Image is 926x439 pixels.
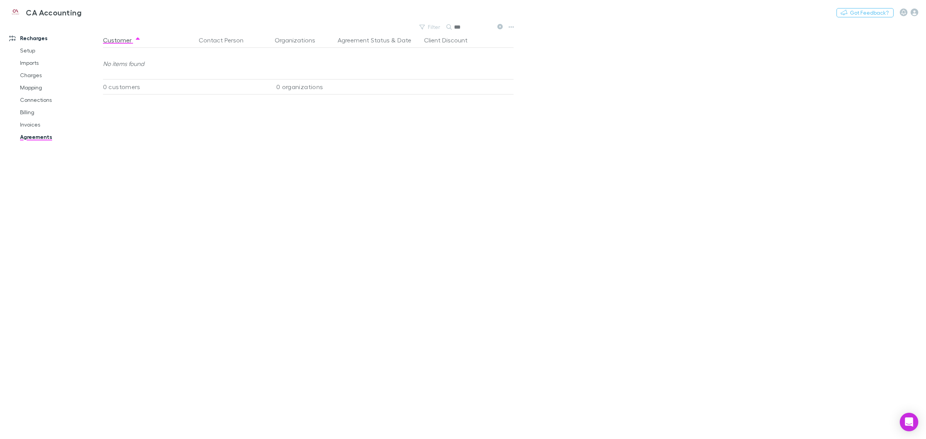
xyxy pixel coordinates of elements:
a: Mapping [12,81,109,94]
div: & [338,32,418,48]
a: Connections [12,94,109,106]
div: No items found [103,48,521,79]
a: Billing [12,106,109,118]
button: Customer [103,32,141,48]
button: Date [397,32,411,48]
div: 0 organizations [265,79,335,95]
img: CA Accounting's Logo [8,8,23,17]
h3: CA Accounting [26,8,81,17]
a: Charges [12,69,109,81]
a: Imports [12,57,109,69]
button: Client Discount [424,32,477,48]
a: Recharges [2,32,109,44]
button: Agreement Status [338,32,390,48]
button: Got Feedback? [836,8,894,17]
button: Contact Person [199,32,253,48]
button: Filter [416,22,445,32]
button: Organizations [275,32,324,48]
div: 0 customers [103,79,196,95]
a: CA Accounting [3,3,86,22]
a: Setup [12,44,109,57]
a: Invoices [12,118,109,131]
a: Agreements [12,131,109,143]
div: Open Intercom Messenger [900,413,918,431]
